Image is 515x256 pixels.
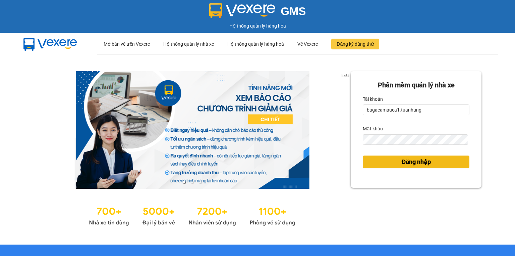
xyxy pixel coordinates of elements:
[34,71,43,189] button: previous slide / item
[227,33,284,55] div: Hệ thống quản lý hàng hoá
[209,10,306,15] a: GMS
[17,33,84,55] img: mbUUG5Q.png
[183,181,185,183] li: slide item 1
[339,71,351,80] p: 1 of 3
[401,157,431,167] span: Đăng nhập
[199,181,202,183] li: slide item 3
[363,156,469,168] button: Đăng nhập
[2,22,513,30] div: Hệ thống quản lý hàng hóa
[363,104,469,115] input: Tài khoản
[337,40,374,48] span: Đăng ký dùng thử
[297,33,318,55] div: Về Vexere
[363,80,469,90] div: Phần mềm quản lý nhà xe
[341,71,351,189] button: next slide / item
[191,181,193,183] li: slide item 2
[209,3,276,18] img: logo 2
[281,5,306,17] span: GMS
[163,33,214,55] div: Hệ thống quản lý nhà xe
[363,134,468,145] input: Mật khẩu
[363,94,383,104] label: Tài khoản
[363,123,383,134] label: Mật khẩu
[104,33,150,55] div: Mở bán vé trên Vexere
[89,202,295,228] img: Statistics.png
[331,39,379,49] button: Đăng ký dùng thử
